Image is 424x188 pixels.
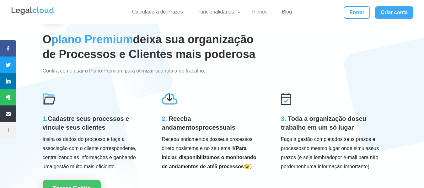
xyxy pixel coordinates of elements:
h3: Cadastre seus processos e vincule seus clientes [43,114,143,135]
span: 3. [281,115,286,122]
span: sistema e no seu email! [181,146,234,151]
span: dos seus prazos e processos [281,137,375,151]
span: 2. [162,115,167,122]
h2: O deixa sua organização de Processos e Clientes mais poderosa [43,32,263,65]
a: Criar conta [375,6,413,19]
img: icone2 [43,93,55,105]
img: icone1 [162,93,177,105]
strong: Para iniciar, disponibilizamos o monitorando de andamentos de até [162,146,256,169]
a: Logo da Legalcloud [11,11,55,17]
img: icone3 [281,93,291,105]
a: Entrar [344,6,370,19]
span: Toda a organização do [288,115,355,122]
a: Funcionalidades [194,9,242,18]
a: Blog [278,9,296,18]
span: Faça a gestão completa [281,137,335,142]
span: Confira como usar o Plano Premium para otimizar sua rotina de trabalho: [43,68,205,73]
span: 1. [43,115,48,122]
a: Calculadora de Prazos [128,9,187,18]
strong: 5 processos [214,164,244,169]
img: Legalcloud Logo [11,6,55,16]
span: seus prazos (e seja lembrado [281,146,379,160]
span: 😉) [244,164,252,169]
span: Receba andamentos dos [162,137,217,142]
span: por e-mail para não perder [281,155,378,169]
span: nenhuma informação importante) [295,164,369,169]
span: ( [162,146,256,169]
p: Insira os dados do processo e faça a associação com o cliente correspondente, centralizando as in... [43,135,143,171]
span: no mesmo lugar onde simula [304,146,368,151]
a: Planos [248,9,271,18]
span: plano Premium [51,33,133,46]
span: Receba andamentos [162,115,199,131]
span: processuais [199,124,235,131]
